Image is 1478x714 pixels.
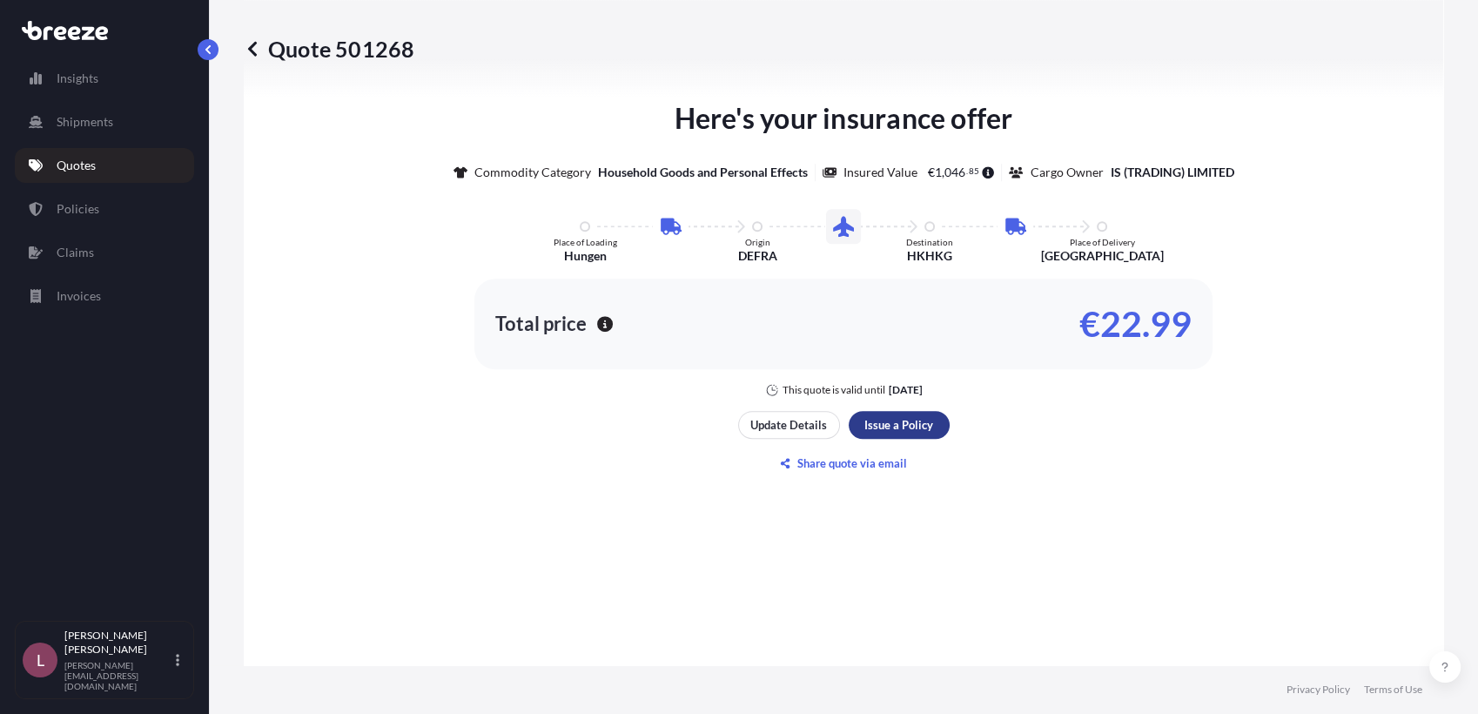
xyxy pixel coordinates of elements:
[15,279,194,313] a: Invoices
[57,70,98,87] p: Insights
[797,455,907,472] p: Share quote via email
[57,113,113,131] p: Shipments
[843,164,917,181] p: Insured Value
[57,157,96,174] p: Quotes
[1070,237,1135,247] p: Place of Delivery
[1287,683,1350,697] a: Privacy Policy
[15,192,194,226] a: Policies
[966,168,968,174] span: .
[495,315,587,333] p: Total price
[244,35,414,63] p: Quote 501268
[1364,683,1422,697] a: Terms of Use
[907,247,952,265] p: HKHKG
[64,660,172,691] p: [PERSON_NAME][EMAIL_ADDRESS][DOMAIN_NAME]
[57,200,99,218] p: Policies
[64,629,172,657] p: [PERSON_NAME] [PERSON_NAME]
[738,247,777,265] p: DEFRA
[474,164,591,181] p: Commodity Category
[928,166,935,178] span: €
[906,237,953,247] p: Destination
[15,235,194,270] a: Claims
[942,166,944,178] span: ,
[935,166,942,178] span: 1
[564,247,607,265] p: Hungen
[968,168,978,174] span: 85
[944,166,965,178] span: 046
[1041,247,1164,265] p: [GEOGRAPHIC_DATA]
[1079,310,1192,338] p: €22.99
[738,449,950,477] button: Share quote via email
[675,98,1012,139] p: Here's your insurance offer
[864,416,933,434] p: Issue a Policy
[783,383,885,397] p: This quote is valid until
[57,244,94,261] p: Claims
[598,164,808,181] p: Household Goods and Personal Effects
[1110,164,1233,181] p: IS (TRADING) LIMITED
[57,287,101,305] p: Invoices
[750,416,827,434] p: Update Details
[37,651,44,669] span: L
[849,411,950,439] button: Issue a Policy
[15,148,194,183] a: Quotes
[15,104,194,139] a: Shipments
[554,237,617,247] p: Place of Loading
[738,411,840,439] button: Update Details
[889,383,923,397] p: [DATE]
[15,61,194,96] a: Insights
[745,237,770,247] p: Origin
[1030,164,1103,181] p: Cargo Owner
